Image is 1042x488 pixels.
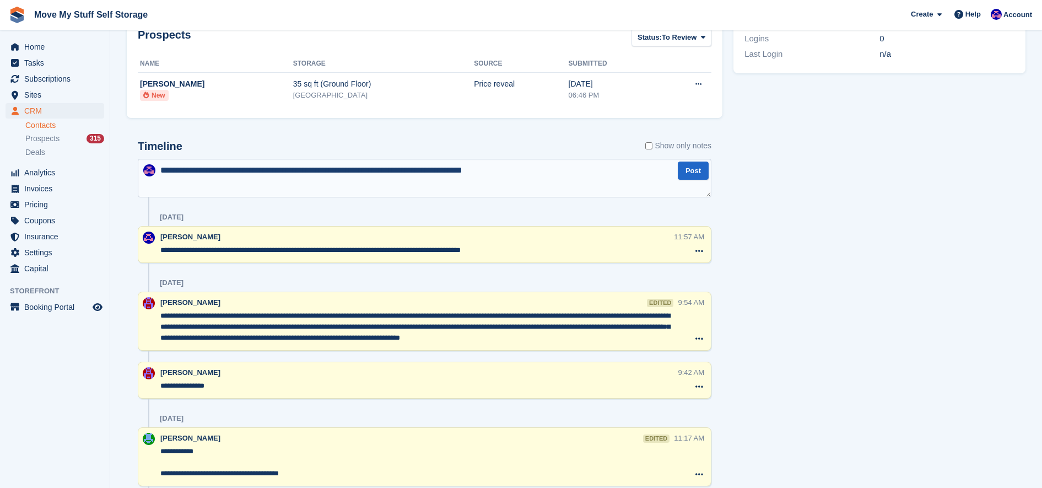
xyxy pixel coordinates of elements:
[25,120,104,131] a: Contacts
[160,298,220,307] span: [PERSON_NAME]
[140,90,169,101] li: New
[647,299,673,307] div: edited
[25,133,104,144] a: Prospects 315
[6,197,104,212] a: menu
[965,9,981,20] span: Help
[674,433,704,443] div: 11:17 AM
[24,55,90,71] span: Tasks
[6,87,104,103] a: menu
[24,39,90,55] span: Home
[6,39,104,55] a: menu
[643,435,670,443] div: edited
[474,55,568,73] th: Source
[25,133,60,144] span: Prospects
[678,367,704,378] div: 9:42 AM
[631,29,711,47] button: Status: To Review
[143,232,155,244] img: Jade Whetnall
[6,213,104,228] a: menu
[6,229,104,244] a: menu
[293,78,474,90] div: 35 sq ft (Ground Floor)
[293,90,474,101] div: [GEOGRAPHIC_DATA]
[645,140,652,152] input: Show only notes
[678,297,704,308] div: 9:54 AM
[30,6,152,24] a: Move My Stuff Self Storage
[474,78,568,90] div: Price reveal
[6,165,104,180] a: menu
[678,162,709,180] button: Post
[6,103,104,119] a: menu
[6,71,104,87] a: menu
[25,147,104,158] a: Deals
[24,213,90,228] span: Coupons
[160,368,220,377] span: [PERSON_NAME]
[160,414,183,423] div: [DATE]
[24,197,90,212] span: Pricing
[24,299,90,315] span: Booking Portal
[25,147,45,158] span: Deals
[879,48,1014,61] div: n/a
[6,299,104,315] a: menu
[87,134,104,143] div: 315
[24,245,90,260] span: Settings
[24,165,90,180] span: Analytics
[569,78,658,90] div: [DATE]
[674,232,704,242] div: 11:57 AM
[140,78,293,90] div: [PERSON_NAME]
[160,278,183,287] div: [DATE]
[24,229,90,244] span: Insurance
[645,140,711,152] label: Show only notes
[138,140,182,153] h2: Timeline
[662,32,697,43] span: To Review
[24,181,90,196] span: Invoices
[744,33,879,45] div: Logins
[143,367,155,379] img: Carrie Machin
[10,286,110,297] span: Storefront
[1003,9,1032,20] span: Account
[143,433,155,445] img: Dan
[91,301,104,314] a: Preview store
[744,48,879,61] div: Last Login
[6,181,104,196] a: menu
[160,434,220,442] span: [PERSON_NAME]
[24,103,90,119] span: CRM
[24,71,90,87] span: Subscriptions
[6,261,104,276] a: menu
[638,32,662,43] span: Status:
[143,164,155,176] img: Jade Whetnall
[911,9,933,20] span: Create
[6,245,104,260] a: menu
[138,55,293,73] th: Name
[138,29,191,49] h2: Prospects
[569,90,658,101] div: 06:46 PM
[569,55,658,73] th: Submitted
[24,87,90,103] span: Sites
[160,233,220,241] span: [PERSON_NAME]
[24,261,90,276] span: Capital
[143,297,155,309] img: Carrie Machin
[991,9,1002,20] img: Jade Whetnall
[160,213,183,222] div: [DATE]
[9,7,25,23] img: stora-icon-8386f47178a22dfd0bd8f6a31ec36ba5ce8667c1dd55bd0f319d3a0aa187defe.svg
[293,55,474,73] th: Storage
[6,55,104,71] a: menu
[879,33,1014,45] div: 0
